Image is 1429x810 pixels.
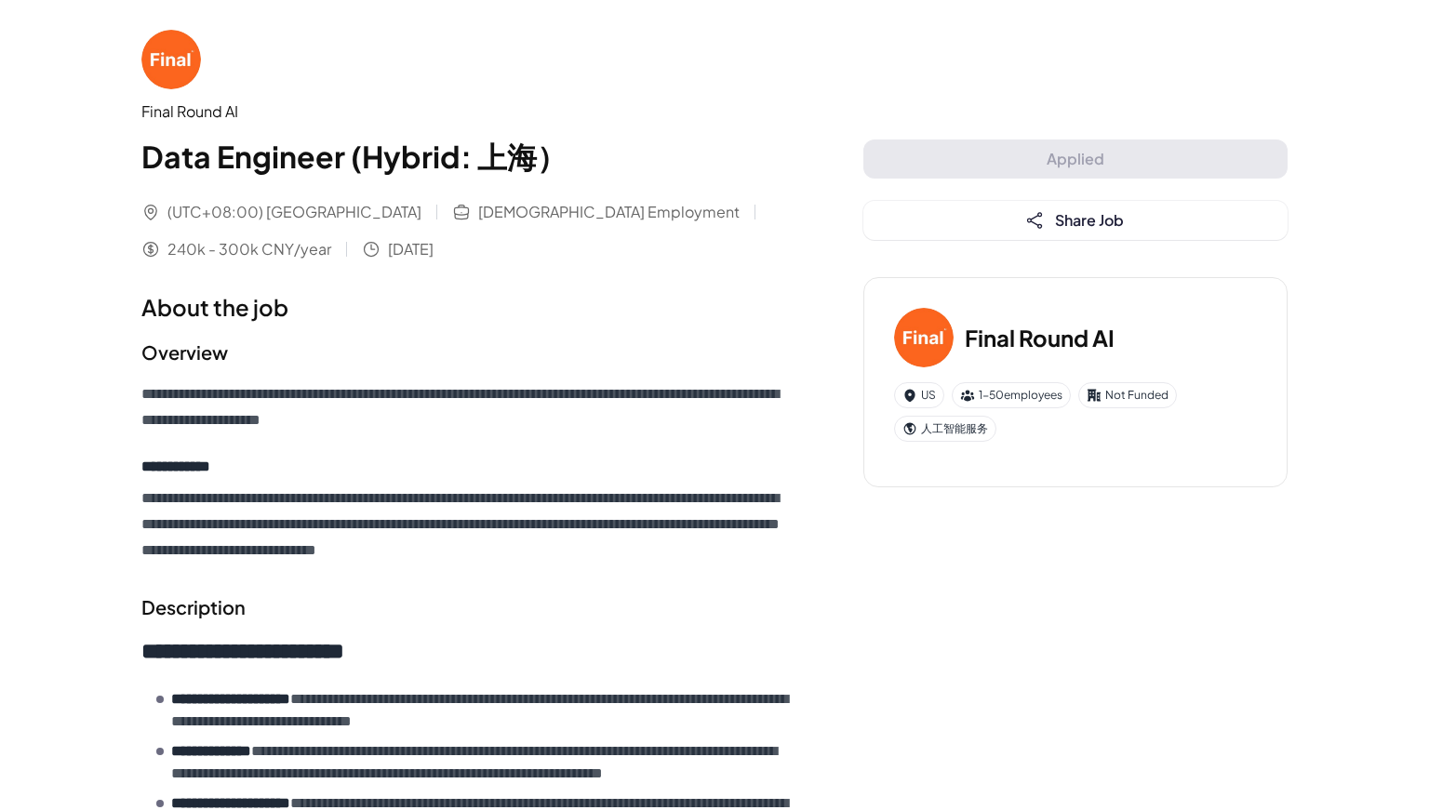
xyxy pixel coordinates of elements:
div: 人工智能服务 [894,416,996,442]
span: Share Job [1055,210,1124,230]
span: 240k - 300k CNY/year [167,238,331,260]
div: Final Round AI [141,100,789,123]
span: [DATE] [388,238,434,260]
h2: Description [141,593,789,621]
div: US [894,382,944,408]
h1: Data Engineer (Hybrid: 上海） [141,134,789,179]
div: Not Funded [1078,382,1177,408]
h3: Final Round AI [965,321,1115,354]
img: Fi [141,30,201,89]
span: (UTC+08:00) [GEOGRAPHIC_DATA] [167,201,421,223]
button: Share Job [863,201,1288,240]
span: [DEMOGRAPHIC_DATA] Employment [478,201,740,223]
h2: Overview [141,339,789,366]
h1: About the job [141,290,789,324]
div: 1-50 employees [952,382,1071,408]
img: Fi [894,308,954,367]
